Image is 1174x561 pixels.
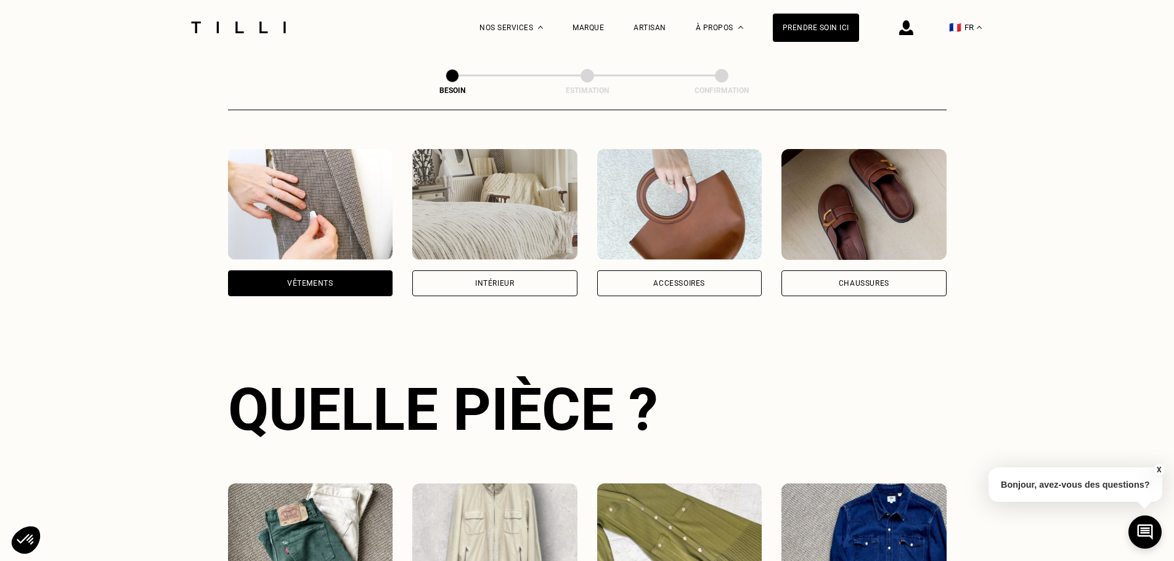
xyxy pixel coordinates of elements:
div: Accessoires [653,280,705,287]
p: Bonjour, avez-vous des questions? [989,467,1162,502]
div: Chaussures [839,280,889,287]
div: Estimation [526,86,649,95]
div: Besoin [391,86,514,95]
div: Vêtements [287,280,333,287]
img: menu déroulant [977,26,982,29]
a: Artisan [634,23,666,32]
div: Confirmation [660,86,783,95]
a: Prendre soin ici [773,14,859,42]
img: Logo du service de couturière Tilli [187,22,290,33]
button: X [1152,463,1165,477]
div: Intérieur [475,280,514,287]
img: Intérieur [412,149,577,260]
img: Chaussures [781,149,947,260]
div: Quelle pièce ? [228,375,947,444]
a: Marque [573,23,604,32]
span: 🇫🇷 [949,22,961,33]
img: Menu déroulant à propos [738,26,743,29]
img: Menu déroulant [538,26,543,29]
img: icône connexion [899,20,913,35]
img: Accessoires [597,149,762,260]
img: Vêtements [228,149,393,260]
